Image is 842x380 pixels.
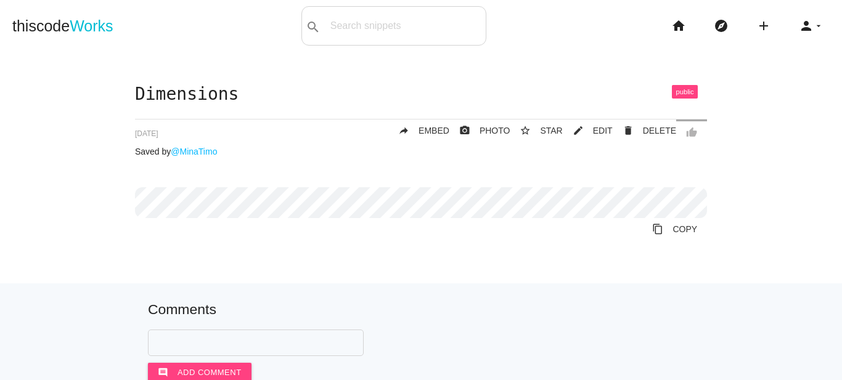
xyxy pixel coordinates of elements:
[714,6,729,46] i: explore
[799,6,814,46] i: person
[324,13,486,39] input: Search snippets
[449,119,510,142] a: photo_cameraPHOTO
[540,126,562,135] span: STAR
[643,126,676,135] span: DELETE
[756,6,771,46] i: add
[623,119,634,142] i: delete
[302,7,324,45] button: search
[671,6,686,46] i: home
[613,119,676,142] a: Delete Post
[70,17,113,34] span: Works
[148,302,694,317] h5: Comments
[652,218,663,240] i: content_copy
[480,126,510,135] span: PHOTO
[510,119,562,142] button: star_borderSTAR
[814,6,824,46] i: arrow_drop_down
[135,129,158,138] span: [DATE]
[171,147,217,156] a: @MinaTimo
[398,119,409,142] i: reply
[388,119,449,142] a: replyEMBED
[563,119,613,142] a: mode_editEDIT
[135,147,707,156] p: Saved by
[642,218,707,240] a: Copy to Clipboard
[459,119,470,142] i: photo_camera
[135,85,707,104] h1: Dimensions
[573,119,584,142] i: mode_edit
[306,7,321,47] i: search
[520,119,531,142] i: star_border
[419,126,449,135] span: EMBED
[12,6,113,46] a: thiscodeWorks
[593,126,613,135] span: EDIT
